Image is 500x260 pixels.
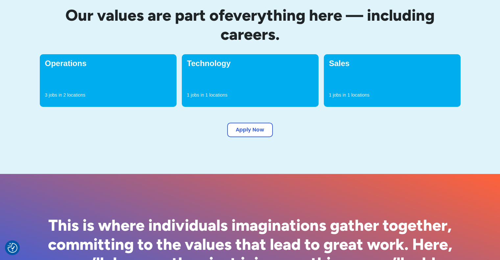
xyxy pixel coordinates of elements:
[45,92,48,98] p: 3
[187,92,190,98] p: 1
[205,92,208,98] p: 1
[67,92,85,98] p: locations
[329,59,455,67] h4: Sales
[49,92,62,98] p: jobs in
[40,6,461,44] h2: Our values are part of
[45,59,171,67] h4: Operations
[8,243,17,253] img: Revisit consent button
[333,92,346,98] p: jobs in
[347,92,350,98] p: 1
[191,92,204,98] p: jobs in
[227,123,273,137] a: Apply Now
[63,92,66,98] p: 2
[351,92,369,98] p: locations
[187,59,313,67] h4: Technology
[8,243,17,253] button: Consent Preferences
[209,92,227,98] p: locations
[329,92,332,98] p: 1
[221,6,435,44] span: everything here — including careers.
